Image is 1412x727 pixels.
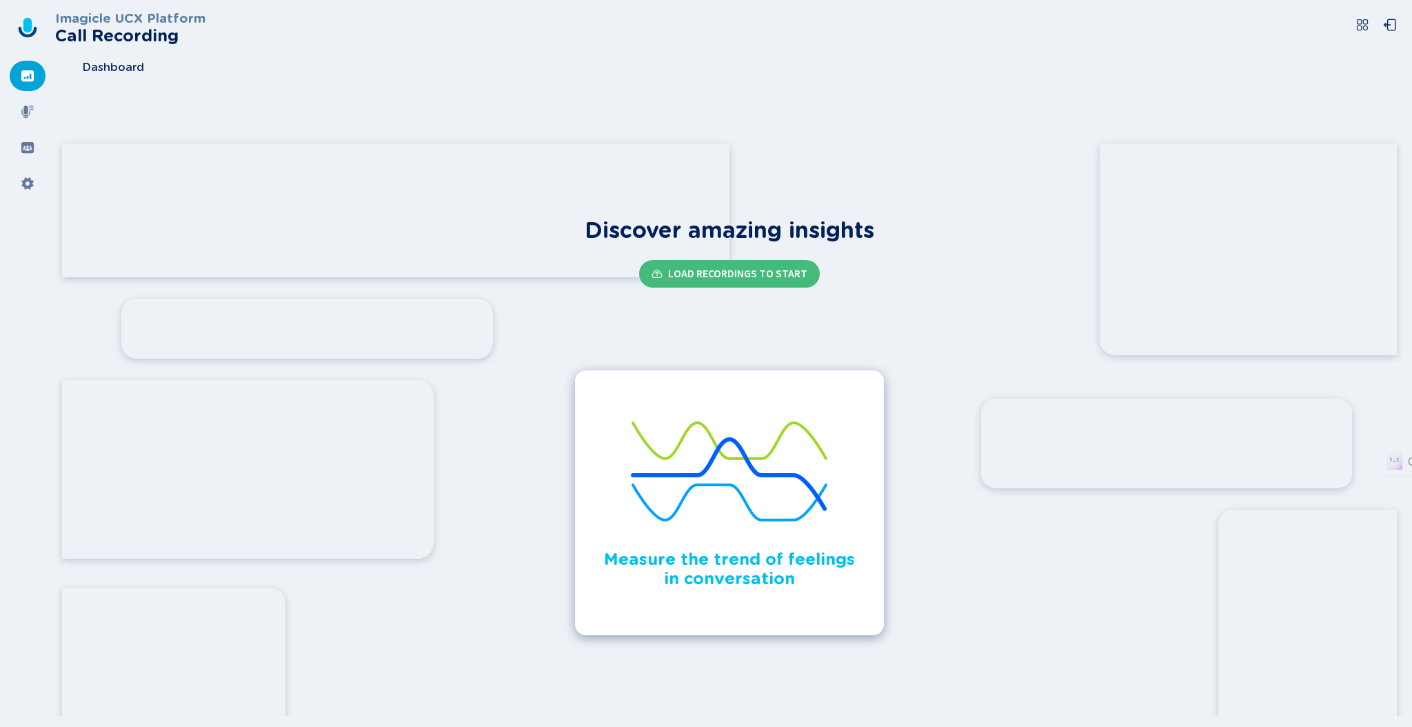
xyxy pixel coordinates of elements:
svg: mic-fill [21,105,34,119]
img: Detect the mood of your conversations [619,418,840,528]
div: Dashboard [10,61,46,91]
svg: cloud-upload [652,268,663,279]
h2: Call Recording [55,26,205,46]
span: Load Recordings to start [668,268,807,279]
div: Settings [10,168,46,199]
span: Dashboard [83,61,144,74]
div: Groups [10,132,46,163]
svg: box-arrow-left [1383,18,1397,32]
svg: groups-filled [21,141,34,155]
h3: Imagicle UCX Platform [55,11,205,26]
div: Recordings [10,97,46,127]
button: Load Recordings to start [639,260,820,288]
h1: Discover amazing insights [585,218,874,243]
h2: Detect the mood of your conversations [597,550,862,588]
svg: dashboard-filled [21,69,34,83]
